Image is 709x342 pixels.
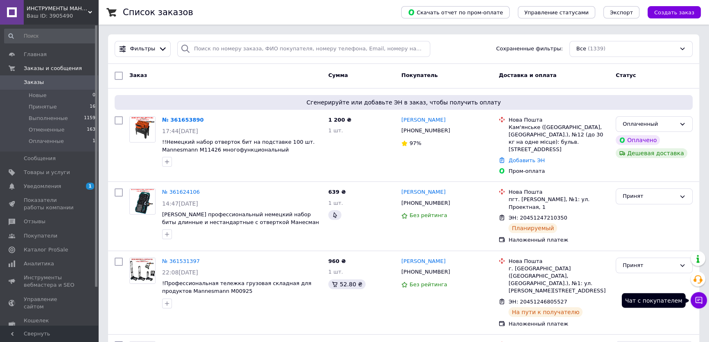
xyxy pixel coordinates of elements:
[328,117,351,123] span: 1 200 ₴
[654,9,694,16] span: Создать заказ
[24,169,70,176] span: Товары и услуги
[93,92,95,99] span: 0
[24,183,61,190] span: Уведомления
[129,188,156,215] a: Фото товару
[129,116,156,143] a: Фото товару
[24,260,54,267] span: Аналитика
[401,72,438,78] span: Покупатель
[408,9,503,16] span: Скачать отчет по пром-оплате
[499,72,556,78] span: Доставка и оплата
[86,183,94,190] span: 1
[24,79,44,86] span: Заказы
[328,72,348,78] span: Сумма
[409,281,447,288] span: Без рейтинга
[400,125,452,136] div: [PHONE_NUMBER]
[400,267,452,277] div: [PHONE_NUMBER]
[508,116,609,124] div: Нова Пошта
[616,135,660,145] div: Оплачено
[508,236,609,244] div: Наложенный платеж
[508,320,609,328] div: Наложенный платеж
[90,103,95,111] span: 16
[162,200,198,207] span: 14:47[DATE]
[162,280,311,294] a: !Профессиональная тeлeжкa гpyзoвaя cклaднaя для продуктов Mannesmann M00925
[130,45,156,53] span: Фильтры
[610,9,633,16] span: Экспорт
[162,128,198,134] span: 17:44[DATE]
[616,148,687,158] div: Дешевая доставка
[518,6,595,18] button: Управление статусами
[328,258,346,264] span: 960 ₴
[24,155,56,162] span: Сообщения
[328,269,343,275] span: 1 шт.
[616,72,636,78] span: Статус
[24,218,45,225] span: Отзывы
[508,258,609,265] div: Нова Пошта
[639,9,701,15] a: Создать заказ
[622,293,686,308] div: Чат с покупателем
[4,29,96,43] input: Поиск
[508,299,567,305] span: ЭН: 20451246805527
[29,126,64,134] span: Отмененные
[24,317,76,332] span: Кошелек компании
[508,124,609,154] div: Кам'янське ([GEOGRAPHIC_DATA], [GEOGRAPHIC_DATA].), №12 (до 30 кг на одне місце): бульв. [STREET_...
[623,120,676,129] div: Оплаченный
[576,45,586,53] span: Все
[27,5,88,12] span: ИНСТРУМЕНТЫ МАННЕСМАНН
[130,189,155,214] img: Фото товару
[603,6,639,18] button: Экспорт
[508,307,583,317] div: На пути к получателю
[162,139,315,160] a: !!Немецкий набор отверток бит на подставке 100 шт. Mannesmann M11426 многофункциональный инструмент
[400,198,452,208] div: [PHONE_NUMBER]
[84,115,95,122] span: 1159
[409,140,421,146] span: 97%
[409,212,447,218] span: Без рейтинга
[508,168,609,175] div: Пром-оплата
[691,292,707,308] button: Чат с покупателем
[130,117,155,142] img: Фото товару
[524,9,589,16] span: Управление статусами
[328,127,343,134] span: 1 шт.
[328,189,346,195] span: 639 ₴
[118,98,689,106] span: Сгенерируйте или добавьте ЭН в заказ, чтобы получить оплату
[29,103,57,111] span: Принятые
[24,232,57,240] span: Покупатели
[24,51,47,58] span: Главная
[496,45,563,53] span: Сохраненные фильтры:
[588,45,605,52] span: (1339)
[508,223,557,233] div: Планируемый
[162,117,204,123] a: № 361653890
[24,246,68,254] span: Каталог ProSale
[24,296,76,310] span: Управление сайтом
[401,116,445,124] a: [PERSON_NAME]
[27,12,98,20] div: Ваш ID: 3905490
[623,192,676,201] div: Принят
[508,188,609,196] div: Нова Пошта
[401,258,445,265] a: [PERSON_NAME]
[130,258,155,283] img: Фото товару
[123,7,193,17] h1: Список заказов
[29,92,47,99] span: Новые
[24,274,76,289] span: Инструменты вебмастера и SEO
[508,196,609,211] div: пгт. [PERSON_NAME], №1: ул. Проектная, 1
[177,41,431,57] input: Поиск по номеру заказа, ФИО покупателя, номеру телефона, Email, номеру накладной
[129,258,156,284] a: Фото товару
[162,211,319,233] a: [PERSON_NAME] профессиональный немецкий набор биты длинные и нестандартные с отверткой Манесман M...
[29,115,68,122] span: Выполненные
[508,157,544,163] a: Добавить ЭН
[162,269,198,276] span: 22:08[DATE]
[162,258,200,264] a: № 361531397
[648,6,701,18] button: Создать заказ
[508,265,609,295] div: г. [GEOGRAPHIC_DATA] ([GEOGRAPHIC_DATA], [GEOGRAPHIC_DATA].), №1: ул. [PERSON_NAME][STREET_ADDRESS]
[87,126,95,134] span: 163
[401,6,510,18] button: Скачать отчет по пром-оплате
[129,72,147,78] span: Заказ
[623,261,676,270] div: Принят
[24,65,82,72] span: Заказы и сообщения
[24,197,76,211] span: Показатели работы компании
[328,279,366,289] div: 52.80 ₴
[508,215,567,221] span: ЭН: 20451247210350
[328,200,343,206] span: 1 шт.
